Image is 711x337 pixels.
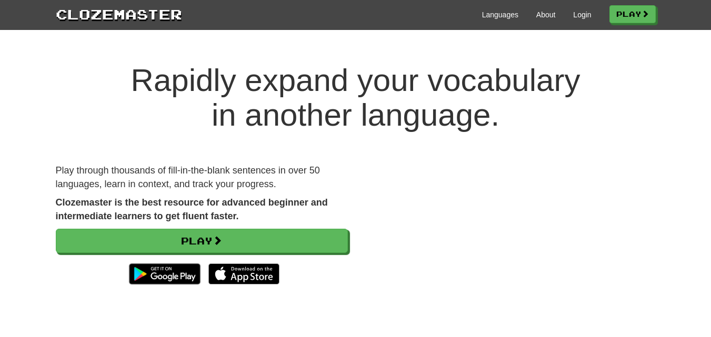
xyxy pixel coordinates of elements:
img: Download_on_the_App_Store_Badge_US-UK_135x40-25178aeef6eb6b83b96f5f2d004eda3bffbb37122de64afbaef7... [208,263,279,284]
img: Get it on Google Play [124,258,205,290]
a: Clozemaster [56,4,182,24]
p: Play through thousands of fill-in-the-blank sentences in over 50 languages, learn in context, and... [56,164,348,191]
a: Languages [482,9,518,20]
strong: Clozemaster is the best resource for advanced beginner and intermediate learners to get fluent fa... [56,197,328,221]
a: Play [609,5,656,23]
a: About [536,9,556,20]
a: Play [56,229,348,253]
a: Login [573,9,591,20]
